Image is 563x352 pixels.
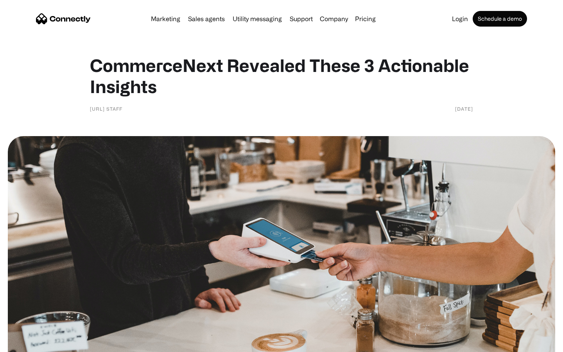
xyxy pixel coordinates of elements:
[455,105,473,113] div: [DATE]
[90,55,473,97] h1: CommerceNext Revealed These 3 Actionable Insights
[230,16,285,22] a: Utility messaging
[8,338,47,349] aside: Language selected: English
[185,16,228,22] a: Sales agents
[352,16,379,22] a: Pricing
[320,13,348,24] div: Company
[16,338,47,349] ul: Language list
[449,16,471,22] a: Login
[148,16,183,22] a: Marketing
[90,105,122,113] div: [URL] Staff
[473,11,527,27] a: Schedule a demo
[287,16,316,22] a: Support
